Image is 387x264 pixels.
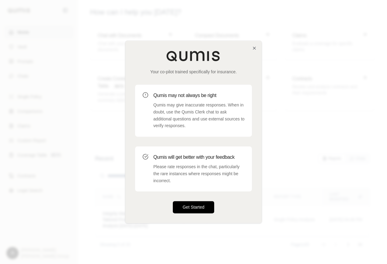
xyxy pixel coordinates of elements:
img: Qumis Logo [166,50,221,61]
h3: Qumis may not always be right [153,92,245,99]
p: Your co-pilot trained specifically for insurance. [135,69,252,75]
p: Please rate responses in the chat, particularly the rare instances where responses might be incor... [153,163,245,184]
p: Qumis may give inaccurate responses. When in doubt, use the Qumis Clerk chat to ask additional qu... [153,102,245,129]
h3: Qumis will get better with your feedback [153,154,245,161]
button: Get Started [173,201,214,214]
